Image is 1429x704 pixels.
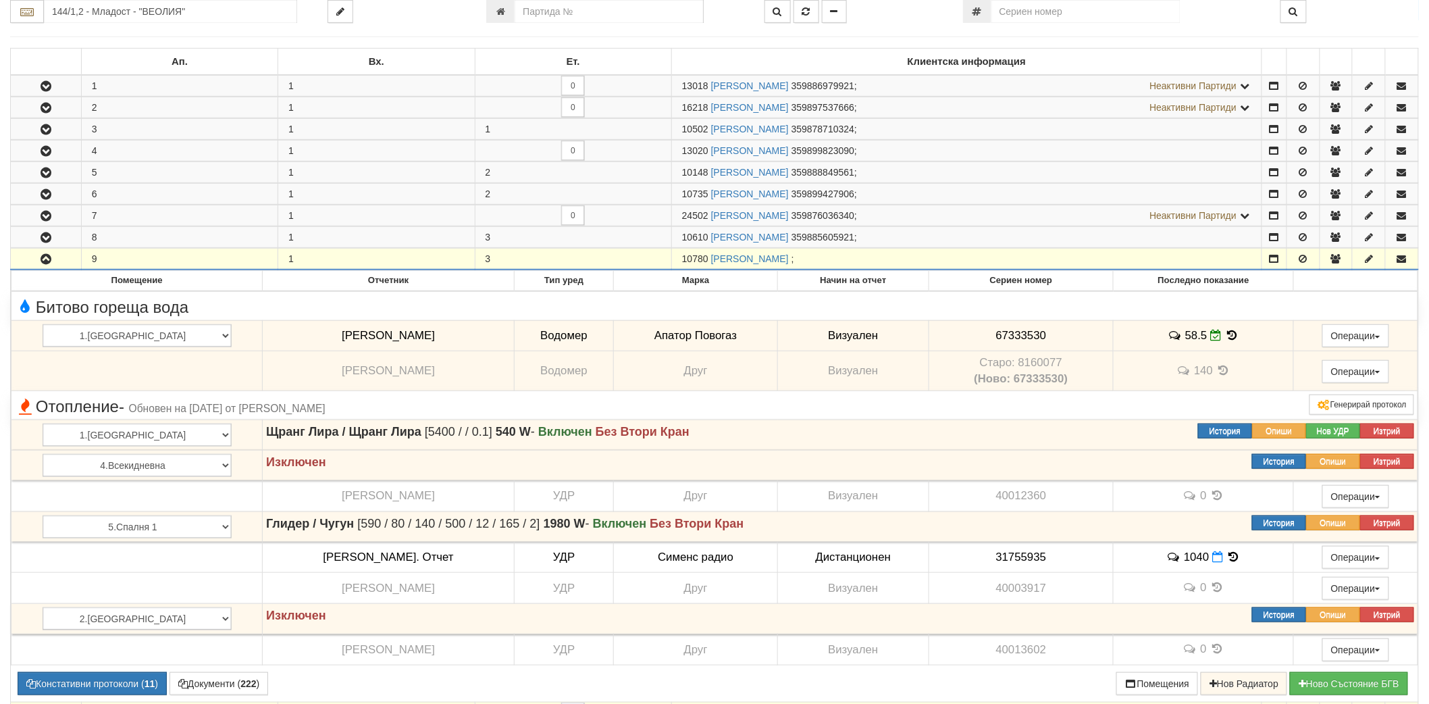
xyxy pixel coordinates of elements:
td: : No sort applied, sorting is disabled [1320,49,1353,76]
td: 1 [278,249,475,270]
span: 0 [1201,643,1207,656]
td: 1 [278,205,475,226]
span: 3 [486,232,491,243]
td: Визуален [778,480,929,511]
span: Обновен на [DATE] от [PERSON_NAME] [129,403,326,414]
strong: Включен [538,425,592,438]
td: Визуален [778,351,929,391]
i: Редакция Отчет към 30/09/2025 [1210,330,1222,341]
button: Операции [1322,485,1390,508]
button: Констативни протоколи (11) [18,672,167,695]
span: Неактивни Партиди [1149,80,1237,91]
td: 3 [81,119,278,140]
span: 359878710324 [791,124,854,134]
strong: Щранг Лира / Щранг Лира [266,425,421,438]
span: Партида № [682,124,708,134]
button: Операции [1322,546,1390,569]
td: ; [671,141,1262,161]
td: Апатор Повогаз [614,320,778,351]
td: 6 [81,184,278,205]
th: Начин на отчет [778,271,929,291]
button: Операции [1322,360,1390,383]
span: 0 [1201,489,1207,502]
span: История на показанията [1210,489,1225,502]
td: 4 [81,141,278,161]
span: 0 [1201,582,1207,595]
a: [PERSON_NAME] [711,188,789,199]
span: Неактивни Партиди [1149,210,1237,221]
td: 1 [81,75,278,97]
td: 1 [278,97,475,118]
td: 1 [278,75,475,97]
td: ; [671,162,1262,183]
span: [PERSON_NAME]. Отчет [323,551,453,563]
td: 40003917 [929,573,1114,604]
b: Ет. [567,56,580,67]
span: [PERSON_NAME] [342,329,435,342]
th: Отчетник [263,271,515,291]
td: Друг [614,634,778,665]
td: 40013602 [929,634,1114,665]
button: Нов Радиатор [1201,672,1287,695]
b: Клиентска информация [908,56,1026,67]
strong: Включен [593,517,647,530]
span: 2 [486,188,491,199]
button: История [1252,607,1306,622]
td: ; [671,227,1262,248]
b: (Ново: 67333530) [975,372,1068,385]
span: История на показанията [1210,643,1225,655]
a: [PERSON_NAME] [711,210,789,221]
a: [PERSON_NAME] [711,80,789,91]
th: Сериен номер [929,271,1114,291]
td: : No sort applied, sorting is disabled [11,49,82,76]
i: Нов Отчет към 30/09/2025 [1212,551,1223,563]
a: [PERSON_NAME] [711,253,789,264]
button: Документи (222) [170,672,269,695]
button: Изтрий [1360,607,1414,622]
td: Друг [614,480,778,511]
strong: Изключен [266,609,326,622]
a: [PERSON_NAME] [711,124,789,134]
td: УДР [515,480,614,511]
span: 3 [486,253,491,264]
button: История [1252,516,1306,530]
span: [PERSON_NAME] [342,582,435,595]
th: Последно показание [1114,271,1294,291]
span: Партида № [682,102,708,113]
span: [PERSON_NAME] [342,364,435,377]
span: Битово гореща вода [15,299,188,316]
span: 359888849561 [791,167,854,178]
td: 1 [278,119,475,140]
span: [PERSON_NAME] [342,489,435,502]
td: Водомер [515,351,614,391]
td: 1 [278,227,475,248]
span: История на показанията [1216,364,1231,377]
span: 359886979921 [791,80,854,91]
td: 2 [81,97,278,118]
a: [PERSON_NAME] [711,232,789,243]
td: ; [671,184,1262,205]
td: ; [671,205,1262,226]
td: 1 [278,141,475,161]
td: Друг [614,351,778,391]
span: Неактивни Партиди [1149,102,1237,113]
td: : No sort applied, sorting is disabled [1353,49,1386,76]
button: Изтрий [1360,454,1414,469]
span: 2 [486,167,491,178]
span: История на забележките [1166,551,1184,563]
span: История на забележките [1168,329,1185,342]
td: Клиентска информация: No sort applied, sorting is disabled [671,49,1262,76]
button: Операции [1322,577,1390,600]
strong: Без Втори Кран [650,517,744,530]
span: 359899823090 [791,145,854,156]
span: [PERSON_NAME] [342,643,435,656]
td: Сименс радио [614,542,778,573]
span: История на показанията [1226,551,1241,563]
span: - [544,517,590,530]
span: 359876036340 [791,210,854,221]
span: [5400 / / 0.1] [425,425,492,438]
button: Генерирай протокол [1309,395,1414,415]
span: 359885605921 [791,232,854,243]
strong: 1980 W [544,517,586,530]
td: 7 [81,205,278,226]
